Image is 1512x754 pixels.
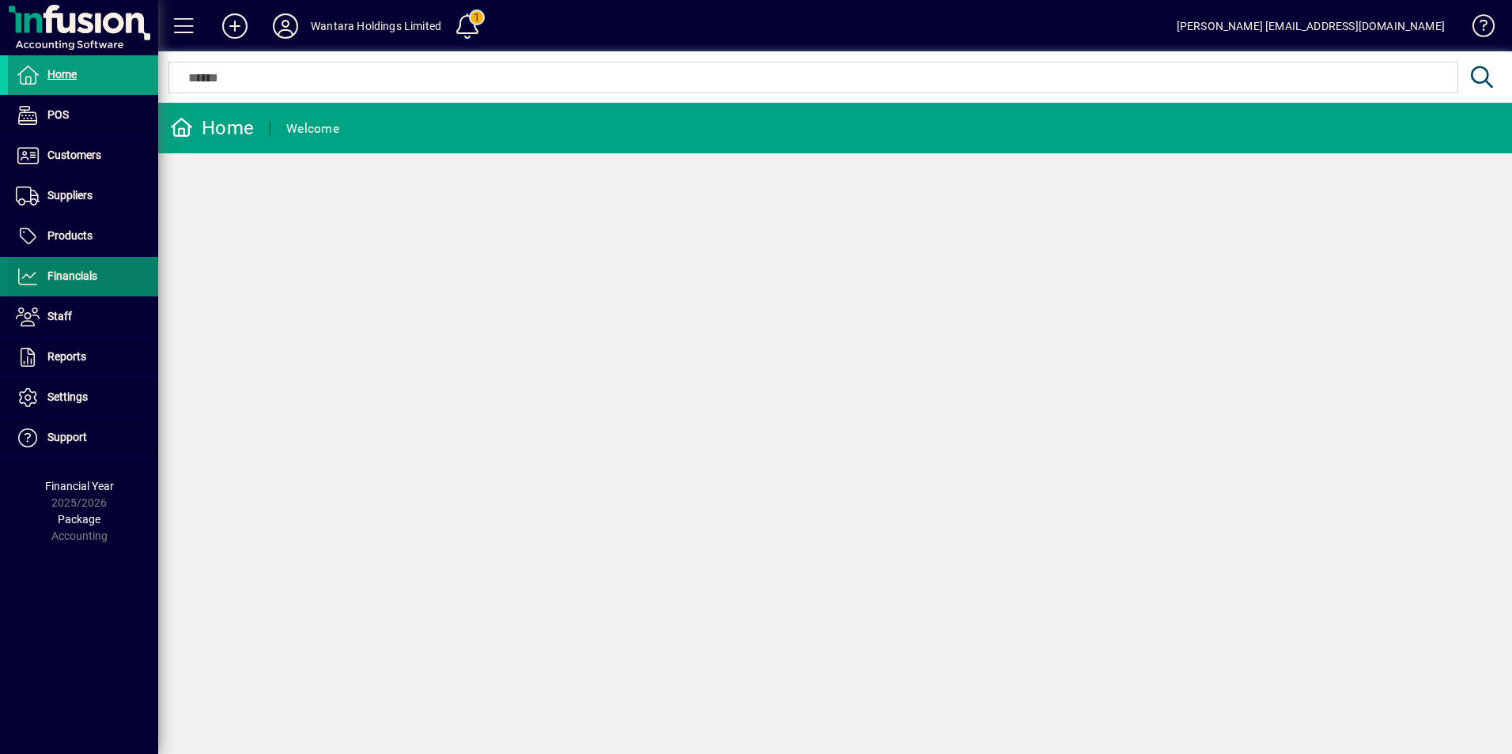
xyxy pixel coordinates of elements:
a: POS [8,96,158,135]
a: Suppliers [8,176,158,216]
a: Settings [8,378,158,417]
div: Home [170,115,254,141]
span: Suppliers [47,189,93,202]
div: Wantara Holdings Limited [311,13,441,39]
div: Welcome [286,116,339,141]
button: Add [210,12,260,40]
a: Knowledge Base [1461,3,1492,55]
span: Staff [47,310,72,322]
a: Reports [8,337,158,377]
a: Customers [8,136,158,175]
span: Financial Year [45,480,114,492]
button: Profile [260,12,311,40]
span: Package [58,513,100,526]
a: Products [8,217,158,256]
span: Settings [47,390,88,403]
span: POS [47,108,69,121]
span: Financials [47,270,97,282]
a: Financials [8,257,158,296]
a: Support [8,418,158,458]
span: Support [47,431,87,443]
span: Products [47,229,93,242]
span: Reports [47,350,86,363]
span: Customers [47,149,101,161]
a: Staff [8,297,158,337]
span: Home [47,68,77,81]
div: [PERSON_NAME] [EMAIL_ADDRESS][DOMAIN_NAME] [1177,13,1445,39]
